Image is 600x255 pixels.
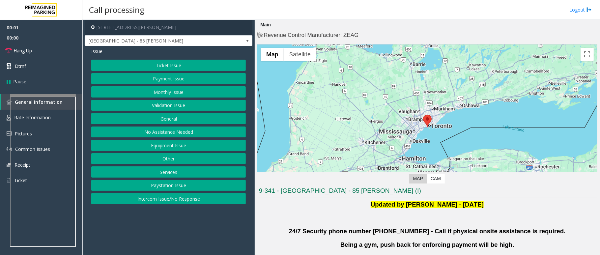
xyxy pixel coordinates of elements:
span: Issue [91,48,102,55]
img: 'icon' [7,163,11,167]
button: Other [91,153,246,164]
h3: Call processing [86,2,148,18]
button: Paystation Issue [91,180,246,191]
h4: [STREET_ADDRESS][PERSON_NAME] [85,20,252,35]
b: Being a gym, push back for enforcing payment will be high. [340,241,514,248]
h4: Revenue Control Manufacturer: ZEAG [257,31,597,39]
a: Logout [569,6,592,13]
h3: I9-341 - [GEOGRAPHIC_DATA] - 85 [PERSON_NAME] (I) [257,186,597,197]
div: 85 Hanna Avenue, Toronto, ON [423,115,432,127]
button: Ticket Issue [91,60,246,71]
span: Pause [13,78,26,85]
img: 'icon' [7,147,12,152]
img: 'icon' [7,131,12,136]
button: Show street map [261,48,284,61]
button: Services [91,166,246,178]
button: Equipment Issue [91,140,246,151]
button: General [91,113,246,124]
button: Toggle fullscreen view [581,48,594,61]
button: No Assistance Needed [91,127,246,138]
a: General Information [1,94,82,110]
b: Updated by [PERSON_NAME] - [DATE] [371,201,484,208]
img: 'icon' [7,115,11,121]
span: Hang Up [14,47,32,54]
img: 'icon' [7,99,12,104]
button: Show satellite imagery [284,48,316,61]
button: Monthly Issue [91,86,246,98]
b: 24/7 Security phone number [PHONE_NUMBER] - Call if physical onsite assistance is required. [289,228,566,235]
img: logout [586,6,592,13]
span: [GEOGRAPHIC_DATA] - 85 [PERSON_NAME] [85,36,219,46]
button: Payment Issue [91,73,246,84]
div: Main [259,20,272,30]
label: CAM [427,174,445,184]
label: Map [409,174,427,184]
img: 'icon' [7,178,11,184]
button: Intercom Issue/No Response [91,193,246,204]
button: Validation Issue [91,100,246,111]
span: Dtmf [15,63,26,70]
